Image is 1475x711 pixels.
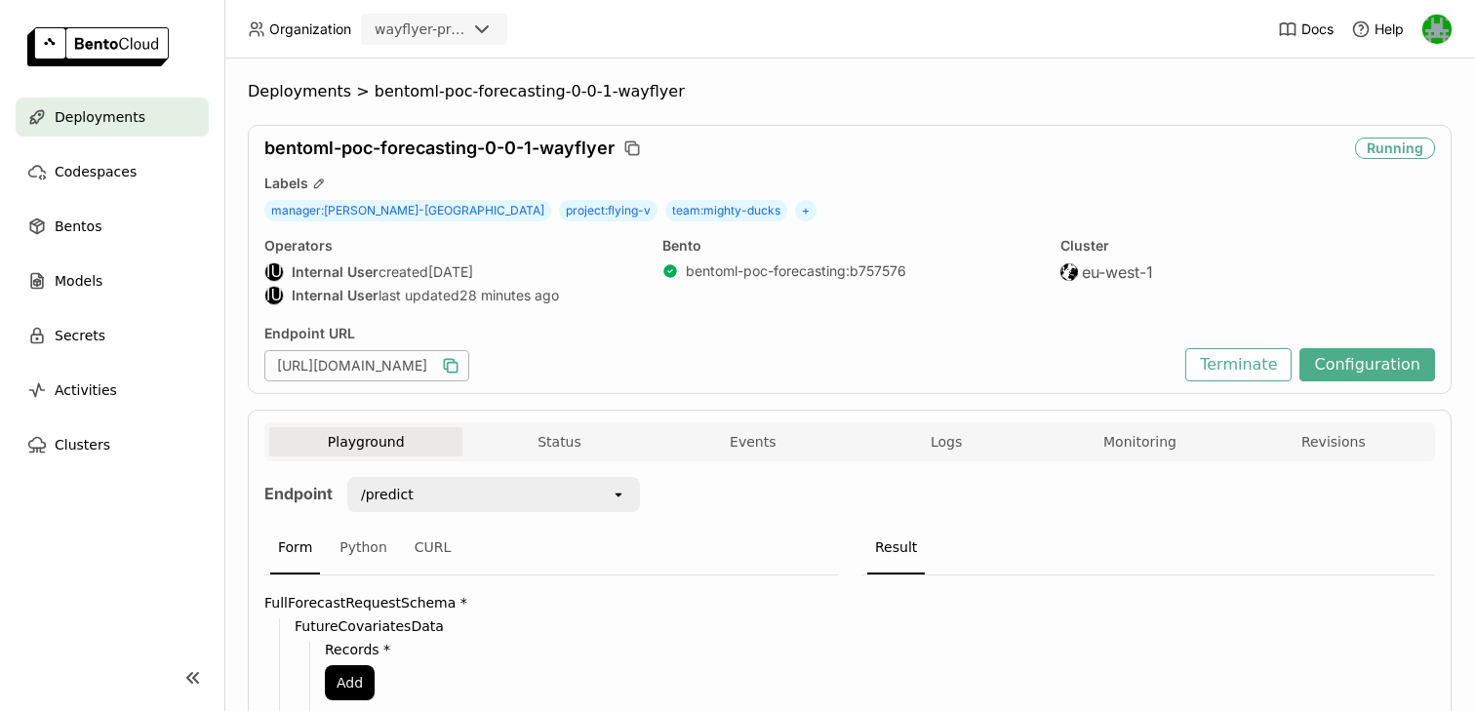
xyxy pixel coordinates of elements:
[55,433,110,456] span: Clusters
[55,105,145,129] span: Deployments
[248,82,1452,101] nav: Breadcrumbs navigation
[1301,20,1334,38] span: Docs
[325,642,838,657] label: Records *
[665,200,787,221] span: team : mighty-ducks
[27,27,169,66] img: logo
[55,378,117,402] span: Activities
[332,522,395,574] div: Python
[662,237,1037,255] div: Bento
[16,425,209,464] a: Clusters
[1043,427,1236,456] button: Monitoring
[269,20,351,38] span: Organization
[16,316,209,355] a: Secrets
[867,522,925,574] div: Result
[1422,15,1452,44] img: Sean Hickey
[264,325,1176,342] div: Endpoint URL
[264,138,615,159] span: bentoml-poc-forecasting-0-0-1-wayflyer
[375,82,685,101] span: bentoml-poc-forecasting-0-0-1-wayflyer
[1185,348,1292,381] button: Terminate
[269,427,462,456] button: Playground
[325,665,375,700] button: Add
[361,485,414,504] div: /predict
[265,287,283,304] div: IU
[468,20,470,40] input: Selected wayflyer-prod.
[657,427,850,456] button: Events
[407,522,459,574] div: CURL
[931,433,962,451] span: Logs
[292,287,379,304] strong: Internal User
[264,595,838,611] label: FullForecastRequestSchema *
[686,262,906,280] a: bentoml-poc-forecasting:b757576
[270,522,320,574] div: Form
[611,487,626,502] svg: open
[1299,348,1435,381] button: Configuration
[1355,138,1435,159] div: Running
[264,175,1435,192] div: Labels
[264,262,639,282] div: created
[264,262,284,282] div: Internal User
[1237,427,1430,456] button: Revisions
[264,237,639,255] div: Operators
[416,485,418,504] input: Selected /predict.
[428,263,473,281] span: [DATE]
[295,618,838,634] label: FutureCovariatesData
[459,287,559,304] span: 28 minutes ago
[16,98,209,137] a: Deployments
[264,200,551,221] span: manager : [PERSON_NAME]-[GEOGRAPHIC_DATA]
[1082,262,1153,282] span: eu-west-1
[351,82,375,101] span: >
[1278,20,1334,39] a: Docs
[264,286,284,305] div: Internal User
[55,215,101,238] span: Bentos
[1351,20,1404,39] div: Help
[16,261,209,300] a: Models
[16,207,209,246] a: Bentos
[264,484,333,503] strong: Endpoint
[265,263,283,281] div: IU
[16,152,209,191] a: Codespaces
[292,263,379,281] strong: Internal User
[248,82,351,101] span: Deployments
[462,427,656,456] button: Status
[375,20,466,39] div: wayflyer-prod
[264,350,469,381] div: [URL][DOMAIN_NAME]
[264,286,639,305] div: last updated
[1060,237,1435,255] div: Cluster
[1375,20,1404,38] span: Help
[559,200,658,221] span: project : flying-v
[16,371,209,410] a: Activities
[55,160,137,183] span: Codespaces
[795,200,817,221] span: +
[55,324,105,347] span: Secrets
[55,269,102,293] span: Models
